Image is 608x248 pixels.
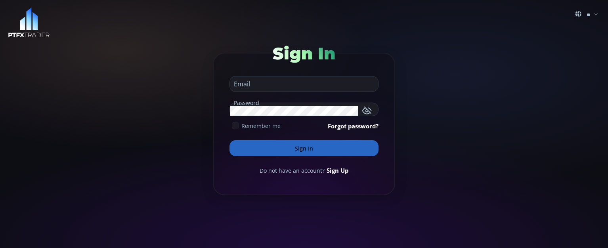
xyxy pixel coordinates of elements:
[8,8,50,38] img: LOGO
[229,166,379,175] div: Do not have an account?
[328,122,379,130] a: Forgot password?
[327,166,348,175] a: Sign Up
[229,140,379,156] button: Sign In
[273,43,335,64] span: Sign In
[241,122,281,130] span: Remember me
